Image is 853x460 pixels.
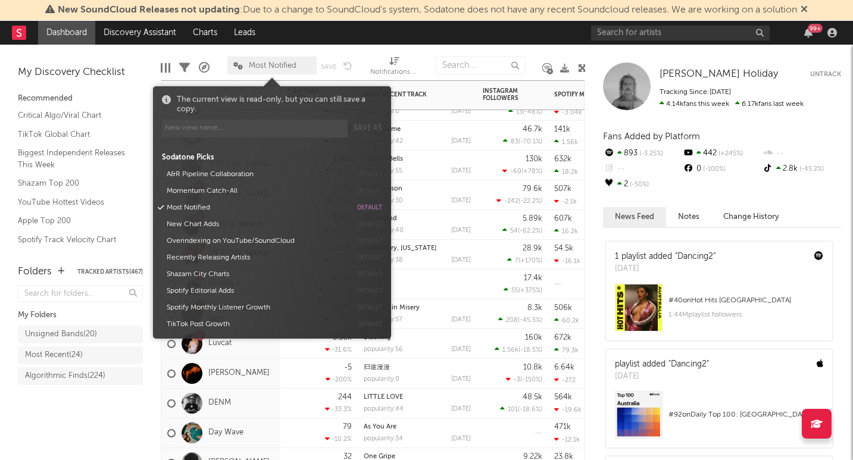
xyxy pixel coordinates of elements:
[18,285,143,302] input: Search for folders...
[18,196,131,209] a: YouTube Hottest Videos
[161,51,170,85] div: Edit Columns
[364,346,403,353] div: popularity: 56
[606,391,832,448] a: #92onDaily Top 100: [GEOGRAPHIC_DATA]
[496,197,542,205] div: ( )
[554,346,579,354] div: 79.3k
[554,198,577,205] div: -2.1k
[615,251,715,263] div: 1 playlist added
[451,198,471,204] div: [DATE]
[666,207,711,227] button: Notes
[603,146,682,161] div: 893
[163,216,351,233] button: New Chart Adds
[527,304,542,312] div: 8.3k
[199,51,210,85] div: A&R Pipeline
[325,435,352,443] div: -10.2 %
[506,317,518,324] span: 208
[498,316,542,324] div: ( )
[370,51,418,85] div: Notifications (Artist)
[343,423,352,431] div: 79
[668,360,709,368] a: "Dancing2"
[520,139,540,145] span: -70.1 %
[364,364,390,371] a: 归途漫漫
[364,245,471,252] div: Strawberry, California
[525,334,542,342] div: 160k
[364,334,471,341] div: Blushing
[483,87,524,102] div: Instagram Followers
[364,424,396,430] a: As You Are
[500,405,542,413] div: ( )
[515,258,518,264] span: 7
[524,109,540,115] span: -48 %
[226,21,264,45] a: Leads
[801,5,808,15] span: Dismiss
[451,168,471,174] div: [DATE]
[523,364,542,371] div: 10.8k
[510,168,521,175] span: -60
[357,271,382,277] button: default
[364,436,403,442] div: popularity: 34
[364,245,436,252] a: Strawberry, [US_STATE]
[526,155,542,163] div: 130k
[163,166,351,183] button: A&R Pipeline Collaboration
[343,60,352,71] button: Undo the changes to the current view.
[520,406,540,413] span: -18.6 %
[514,377,520,383] span: -3
[451,227,471,234] div: [DATE]
[18,214,131,227] a: Apple Top 200
[504,198,518,205] span: -242
[520,347,540,353] span: -18.5 %
[511,139,518,145] span: 83
[603,161,682,177] div: --
[357,221,382,227] button: default
[762,161,841,177] div: 2.8k
[523,393,542,401] div: 48.5k
[163,316,351,333] button: TikTok Post Growth
[18,109,131,122] a: Critical Algo/Viral Chart
[554,304,572,312] div: 506k
[208,368,270,378] a: [PERSON_NAME]
[554,436,580,443] div: -12.1k
[18,128,131,141] a: TikTok Global Chart
[364,186,471,192] div: Stick Season
[208,339,232,349] a: Luvcat
[603,207,666,227] button: News Feed
[364,406,404,412] div: popularity: 44
[25,348,83,362] div: Most Recent ( 24 )
[338,393,352,401] div: 244
[554,245,573,252] div: 54.5k
[325,405,352,413] div: -33.3 %
[162,152,382,163] div: Sodatone Picks
[451,257,471,264] div: [DATE]
[18,92,143,106] div: Recommended
[18,65,143,80] div: My Discovery Checklist
[163,183,351,199] button: Momentum Catch-All
[326,375,352,383] div: -200 %
[77,269,143,275] button: Tracked Artists(467)
[357,238,382,244] button: default
[163,249,351,266] button: Recently Releasing Artists
[520,287,540,294] span: +375 %
[364,305,471,311] div: Comfort in Misery
[523,126,542,133] div: 46.7k
[357,205,382,211] button: default
[508,406,518,413] span: 101
[554,423,571,431] div: 471k
[451,138,471,145] div: [DATE]
[451,376,471,383] div: [DATE]
[364,394,471,400] div: LITTLE LOVE
[185,21,226,45] a: Charts
[808,24,823,33] div: 99 +
[344,364,352,371] div: -5
[520,198,540,205] span: -22.2 %
[18,367,143,385] a: Algorithmic Finds(224)
[354,120,382,137] button: Save as
[451,406,471,412] div: [DATE]
[18,326,143,343] a: Unsigned Bands(20)
[451,436,471,442] div: [DATE]
[507,256,542,264] div: ( )
[660,89,731,96] span: Tracking Since: [DATE]
[364,394,403,400] a: LITTLE LOVE
[701,166,726,173] span: -100 %
[495,346,542,353] div: ( )
[615,371,709,383] div: [DATE]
